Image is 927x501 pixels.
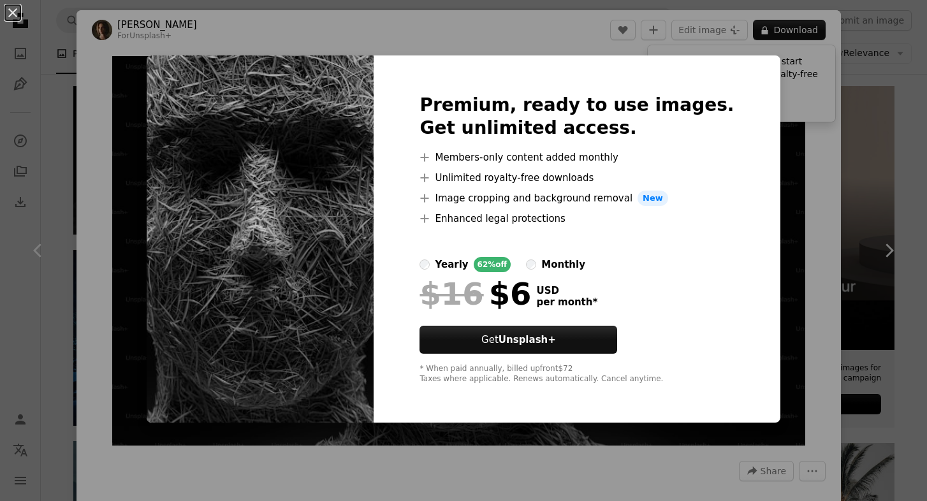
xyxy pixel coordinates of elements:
strong: Unsplash+ [499,334,556,345]
li: Unlimited royalty-free downloads [420,170,734,185]
span: $16 [420,277,483,310]
img: premium_photo-1686546766850-f857e964814f [147,55,374,423]
input: monthly [526,259,536,270]
input: yearly62%off [420,259,430,270]
h2: Premium, ready to use images. Get unlimited access. [420,94,734,140]
div: 62% off [474,257,511,272]
div: $6 [420,277,531,310]
span: per month * [536,296,597,308]
button: GetUnsplash+ [420,326,617,354]
li: Image cropping and background removal [420,191,734,206]
span: USD [536,285,597,296]
div: monthly [541,257,585,272]
div: yearly [435,257,468,272]
li: Members-only content added monthly [420,150,734,165]
li: Enhanced legal protections [420,211,734,226]
div: * When paid annually, billed upfront $72 Taxes where applicable. Renews automatically. Cancel any... [420,364,734,384]
span: New [638,191,668,206]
